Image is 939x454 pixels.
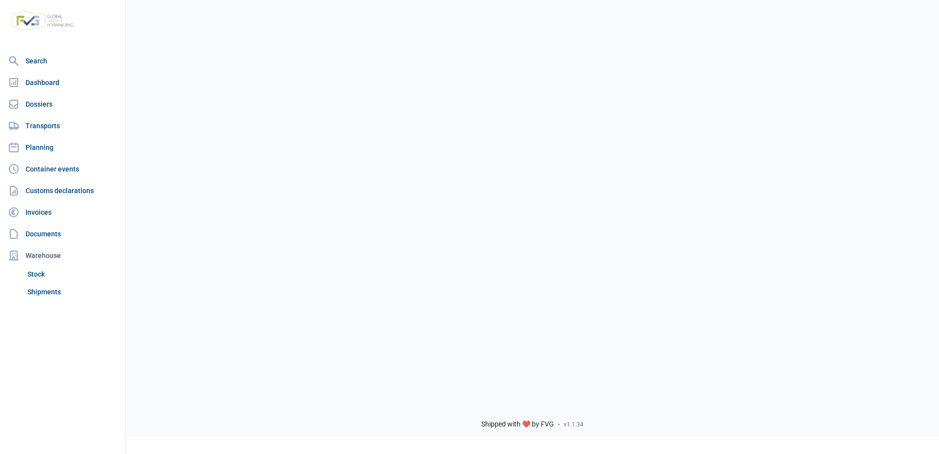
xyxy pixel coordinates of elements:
div: Warehouse [4,246,121,265]
a: Documents [4,224,121,244]
a: Container events [4,159,121,179]
a: Transports [4,116,121,136]
a: Stock [24,265,121,283]
a: Planning [4,138,121,157]
span: v1.1.34 [564,421,583,428]
span: Shipped with ❤️ by FVG [481,420,554,429]
a: Shipments [24,283,121,301]
a: Dossiers [4,94,121,114]
img: FVG - Global freight forwarding [8,7,78,34]
a: Customs declarations [4,181,121,200]
span: - [558,420,560,429]
a: Invoices [4,202,121,222]
a: Search [4,51,121,71]
a: Dashboard [4,73,121,92]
